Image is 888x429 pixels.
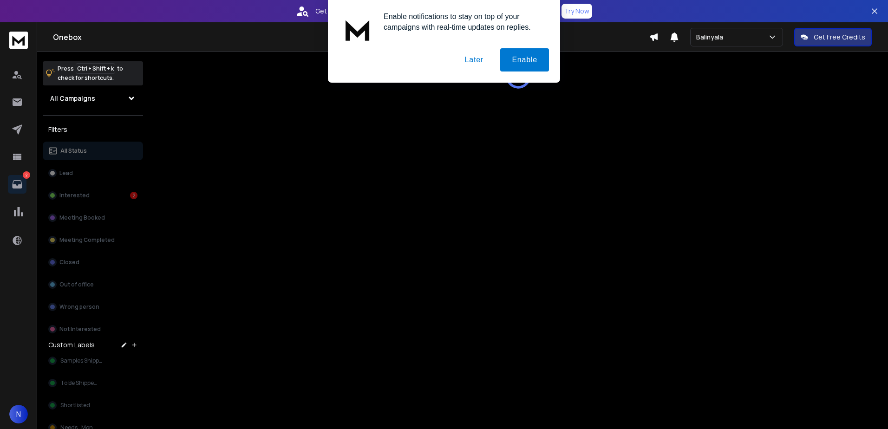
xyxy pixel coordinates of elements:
button: All Campaigns [43,89,143,108]
div: Enable notifications to stay on top of your campaigns with real-time updates on replies. [376,11,549,32]
img: notification icon [339,11,376,48]
button: Enable [500,48,549,71]
a: 2 [8,175,26,194]
button: N [9,405,28,423]
p: 2 [23,171,30,179]
h1: All Campaigns [50,94,95,103]
button: Later [453,48,495,71]
h3: Filters [43,123,143,136]
h3: Custom Labels [48,340,95,350]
